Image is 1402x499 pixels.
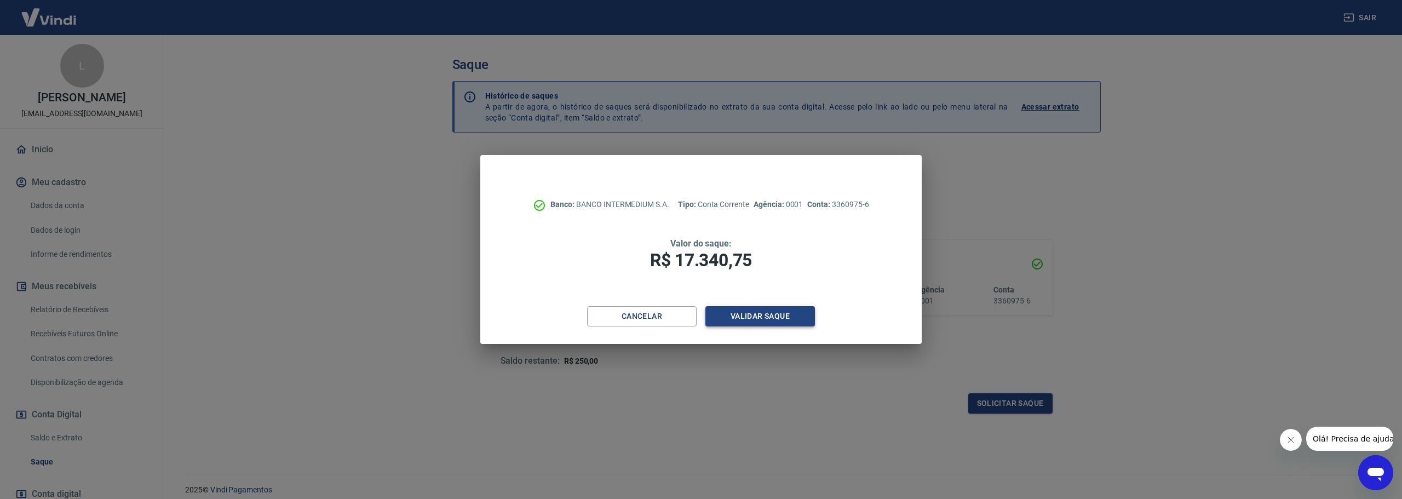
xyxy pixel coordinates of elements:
[807,199,869,210] p: 3360975-6
[754,199,803,210] p: 0001
[650,250,752,271] span: R$ 17.340,75
[1280,429,1302,451] iframe: Fechar mensagem
[1306,427,1393,451] iframe: Mensagem da empresa
[678,199,749,210] p: Conta Corrente
[705,306,815,326] button: Validar saque
[807,200,832,209] span: Conta:
[678,200,698,209] span: Tipo:
[587,306,697,326] button: Cancelar
[7,8,92,16] span: Olá! Precisa de ajuda?
[670,238,732,249] span: Valor do saque:
[754,200,786,209] span: Agência:
[550,200,576,209] span: Banco:
[550,199,669,210] p: BANCO INTERMEDIUM S.A.
[1358,455,1393,490] iframe: Botão para abrir a janela de mensagens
